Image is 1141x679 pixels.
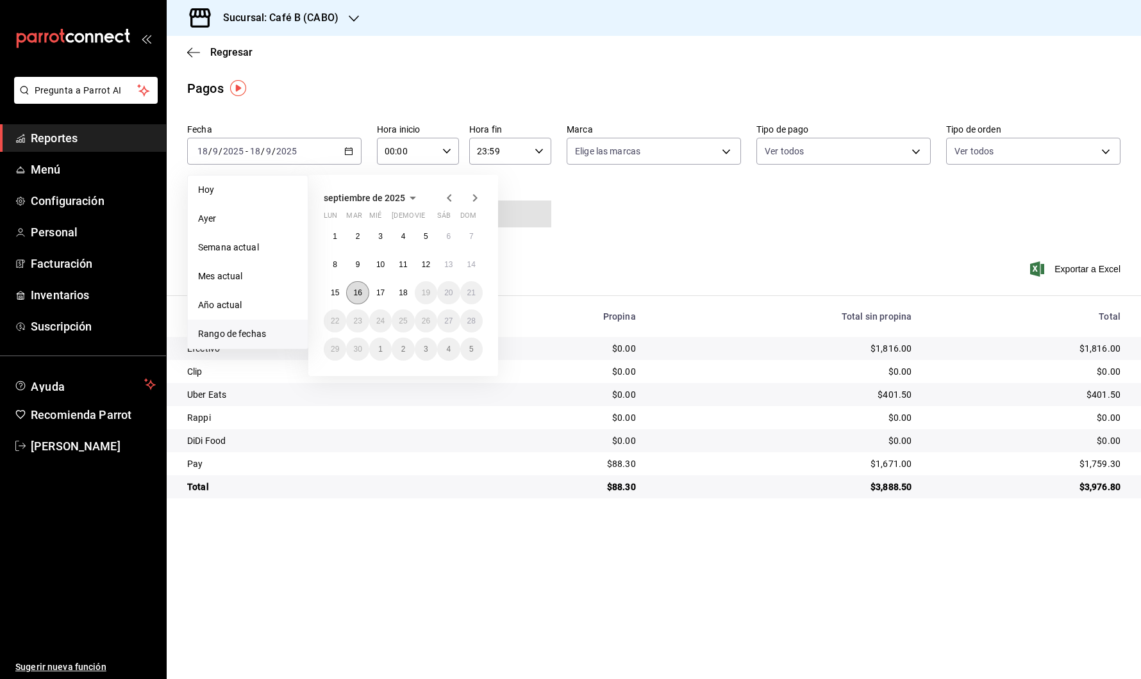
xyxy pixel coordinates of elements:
div: DiDi Food [187,434,474,447]
button: 22 de septiembre de 2025 [324,309,346,332]
abbr: 2 de septiembre de 2025 [356,232,360,241]
label: Hora fin [469,125,551,134]
button: open_drawer_menu [141,33,151,44]
div: $88.30 [494,480,636,493]
abbr: 27 de septiembre de 2025 [444,316,453,325]
div: Clip [187,365,474,378]
span: / [208,146,212,156]
div: $0.00 [932,411,1120,424]
abbr: 2 de octubre de 2025 [401,345,406,354]
button: 1 de septiembre de 2025 [324,225,346,248]
div: $0.00 [656,411,912,424]
input: ---- [222,146,244,156]
button: 23 de septiembre de 2025 [346,309,369,332]
div: Pagos [187,79,224,98]
abbr: 19 de septiembre de 2025 [422,288,430,297]
button: 2 de septiembre de 2025 [346,225,369,248]
button: 11 de septiembre de 2025 [392,253,414,276]
span: Suscripción [31,318,156,335]
abbr: martes [346,211,362,225]
abbr: 17 de septiembre de 2025 [376,288,385,297]
span: Facturación [31,255,156,272]
button: 24 de septiembre de 2025 [369,309,392,332]
span: Ver todos [765,145,804,158]
span: Regresar [210,46,253,58]
button: 21 de septiembre de 2025 [460,281,483,304]
abbr: sábado [437,211,451,225]
label: Marca [567,125,741,134]
span: / [272,146,276,156]
span: Pregunta a Parrot AI [35,84,138,97]
abbr: 30 de septiembre de 2025 [353,345,362,354]
button: 20 de septiembre de 2025 [437,281,460,304]
abbr: 26 de septiembre de 2025 [422,316,430,325]
abbr: 16 de septiembre de 2025 [353,288,362,297]
div: $0.00 [494,434,636,447]
button: 4 de octubre de 2025 [437,338,460,361]
input: -- [265,146,272,156]
button: 16 de septiembre de 2025 [346,281,369,304]
abbr: 4 de septiembre de 2025 [401,232,406,241]
div: Total [187,480,474,493]
span: Mes actual [198,270,297,283]
div: Total [932,311,1120,322]
span: Configuración [31,192,156,209]
button: 4 de septiembre de 2025 [392,225,414,248]
span: Personal [31,224,156,241]
abbr: 20 de septiembre de 2025 [444,288,453,297]
div: $0.00 [494,411,636,424]
abbr: miércoles [369,211,381,225]
span: - [246,146,248,156]
button: 3 de septiembre de 2025 [369,225,392,248]
button: 19 de septiembre de 2025 [415,281,437,304]
div: Rappi [187,411,474,424]
div: $88.30 [494,457,636,470]
label: Tipo de orden [946,125,1120,134]
img: Tooltip marker [230,80,246,96]
input: -- [197,146,208,156]
button: 27 de septiembre de 2025 [437,309,460,332]
span: Recomienda Parrot [31,406,156,423]
abbr: 5 de octubre de 2025 [469,345,474,354]
button: 9 de septiembre de 2025 [346,253,369,276]
abbr: 6 de septiembre de 2025 [446,232,451,241]
abbr: 23 de septiembre de 2025 [353,316,362,325]
div: $0.00 [494,388,636,401]
div: $0.00 [494,365,636,378]
div: $1,816.00 [932,342,1120,355]
span: Semana actual [198,241,297,254]
span: Hoy [198,183,297,197]
button: 5 de septiembre de 2025 [415,225,437,248]
abbr: 14 de septiembre de 2025 [467,260,476,269]
button: 8 de septiembre de 2025 [324,253,346,276]
label: Fecha [187,125,362,134]
button: 28 de septiembre de 2025 [460,309,483,332]
button: 10 de septiembre de 2025 [369,253,392,276]
span: / [219,146,222,156]
abbr: 22 de septiembre de 2025 [331,316,339,325]
div: $0.00 [656,434,912,447]
abbr: 12 de septiembre de 2025 [422,260,430,269]
span: Menú [31,161,156,178]
div: $401.50 [656,388,912,401]
input: -- [249,146,261,156]
div: $3,888.50 [656,480,912,493]
abbr: 25 de septiembre de 2025 [399,316,407,325]
button: 6 de septiembre de 2025 [437,225,460,248]
abbr: jueves [392,211,467,225]
span: Reportes [31,129,156,147]
span: Ayuda [31,377,139,392]
div: $1,816.00 [656,342,912,355]
span: Exportar a Excel [1033,261,1120,277]
button: 30 de septiembre de 2025 [346,338,369,361]
abbr: 3 de octubre de 2025 [424,345,428,354]
abbr: 9 de septiembre de 2025 [356,260,360,269]
input: -- [212,146,219,156]
button: 26 de septiembre de 2025 [415,309,437,332]
abbr: 1 de octubre de 2025 [378,345,383,354]
button: 12 de septiembre de 2025 [415,253,437,276]
button: 17 de septiembre de 2025 [369,281,392,304]
span: Elige las marcas [575,145,640,158]
abbr: 29 de septiembre de 2025 [331,345,339,354]
button: 14 de septiembre de 2025 [460,253,483,276]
